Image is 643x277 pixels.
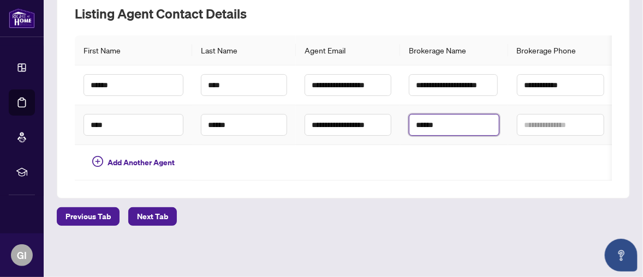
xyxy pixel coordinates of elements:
button: Add Another Agent [84,154,183,171]
th: Brokerage Name [400,35,508,65]
th: Last Name [192,35,296,65]
span: GI [17,248,27,263]
th: First Name [75,35,192,65]
button: Open asap [605,239,638,272]
span: Previous Tab [66,208,111,225]
button: Next Tab [128,207,177,226]
span: Next Tab [137,208,168,225]
th: Brokerage Phone [508,35,613,65]
th: Agent Email [296,35,400,65]
h2: Listing Agent Contact Details [75,5,612,22]
span: Add Another Agent [108,156,175,168]
img: logo [9,8,35,28]
span: plus-circle [92,156,103,167]
button: Previous Tab [57,207,120,226]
